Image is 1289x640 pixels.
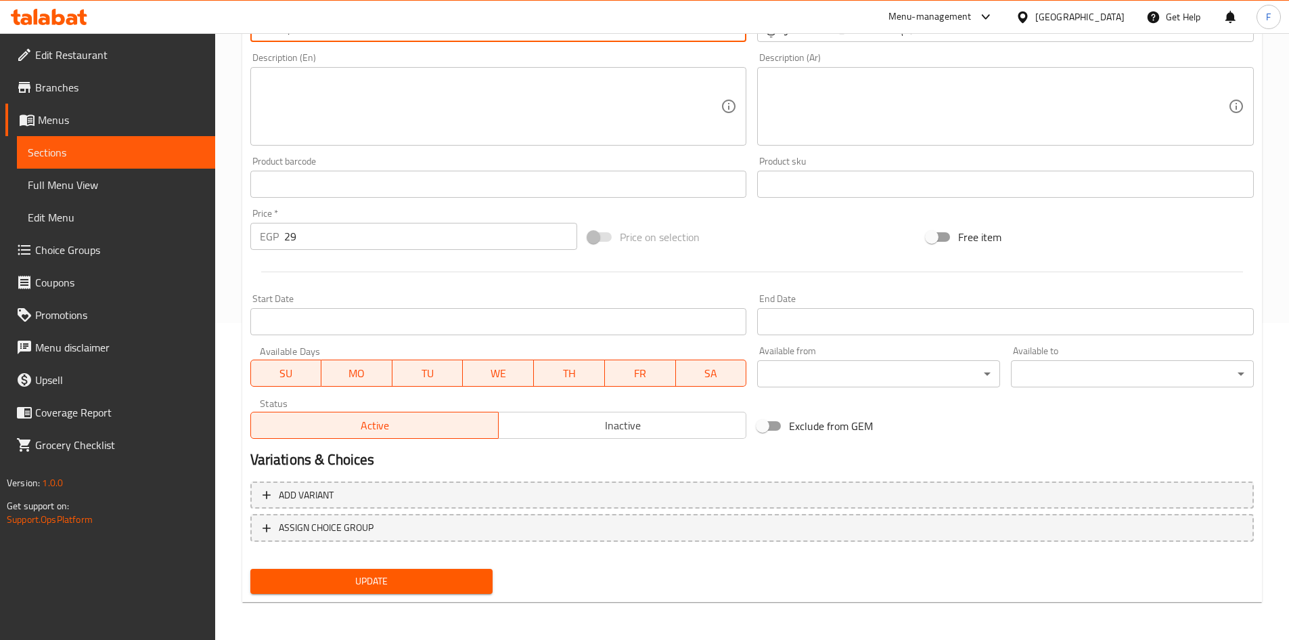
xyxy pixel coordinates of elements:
[28,209,204,226] span: Edit Menu
[38,112,204,128] span: Menus
[5,364,215,396] a: Upsell
[327,364,387,383] span: MO
[35,47,204,63] span: Edit Restaurant
[504,416,741,435] span: Inactive
[261,573,482,590] span: Update
[534,360,605,387] button: TH
[42,474,63,492] span: 1.0.0
[28,144,204,161] span: Sections
[7,474,40,492] span: Version:
[539,364,600,383] span: TH
[888,9,972,25] div: Menu-management
[250,412,499,439] button: Active
[250,450,1254,470] h2: Variations & Choices
[321,360,392,387] button: MO
[17,169,215,201] a: Full Menu View
[620,229,700,245] span: Price on selection
[5,104,215,136] a: Menus
[676,360,747,387] button: SA
[1011,360,1254,387] div: ​
[28,177,204,193] span: Full Menu View
[958,229,1001,245] span: Free item
[392,360,463,387] button: TU
[1266,9,1271,24] span: F
[398,364,458,383] span: TU
[284,223,578,250] input: Please enter price
[35,79,204,95] span: Branches
[256,364,317,383] span: SU
[35,307,204,323] span: Promotions
[757,171,1254,198] input: Please enter product sku
[7,497,69,515] span: Get support on:
[1035,9,1125,24] div: [GEOGRAPHIC_DATA]
[35,437,204,453] span: Grocery Checklist
[35,242,204,258] span: Choice Groups
[17,136,215,169] a: Sections
[250,569,493,594] button: Update
[610,364,671,383] span: FR
[468,364,528,383] span: WE
[605,360,676,387] button: FR
[250,482,1254,509] button: Add variant
[17,201,215,234] a: Edit Menu
[5,396,215,429] a: Coverage Report
[5,71,215,104] a: Branches
[463,360,534,387] button: WE
[757,360,1000,387] div: ​
[789,418,873,434] span: Exclude from GEM
[35,404,204,421] span: Coverage Report
[5,234,215,266] a: Choice Groups
[35,339,204,356] span: Menu disclaimer
[250,360,322,387] button: SU
[5,331,215,364] a: Menu disclaimer
[5,39,215,71] a: Edit Restaurant
[5,429,215,461] a: Grocery Checklist
[498,412,746,439] button: Inactive
[5,299,215,331] a: Promotions
[7,511,93,528] a: Support.OpsPlatform
[260,228,279,244] p: EGP
[250,171,747,198] input: Please enter product barcode
[279,487,334,504] span: Add variant
[250,514,1254,542] button: ASSIGN CHOICE GROUP
[279,519,374,536] span: ASSIGN CHOICE GROUP
[5,266,215,299] a: Coupons
[35,274,204,291] span: Coupons
[256,416,493,435] span: Active
[681,364,742,383] span: SA
[35,372,204,388] span: Upsell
